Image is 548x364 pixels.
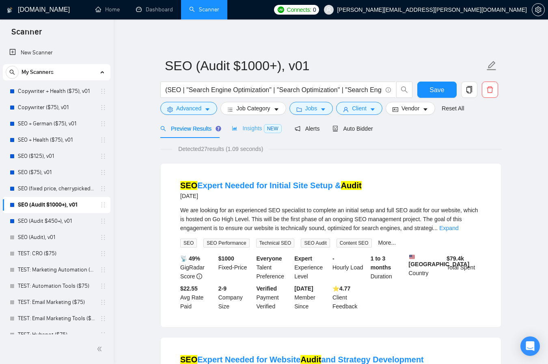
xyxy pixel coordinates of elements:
[332,285,350,292] b: ⭐️ 4.77
[433,225,438,231] span: ...
[160,125,219,132] span: Preview Results
[100,202,106,208] span: holder
[313,5,316,14] span: 0
[218,285,227,292] b: 2-9
[18,246,95,262] a: TEST: CRO ($75)
[423,106,428,112] span: caret-down
[300,355,321,364] mark: Audit
[18,197,95,213] a: SEO (Audit $1000+), v01
[6,69,18,75] span: search
[176,104,201,113] span: Advanced
[180,206,481,233] div: We are looking for an experienced SEO specialist to complete an initial setup and full SEO audit ...
[136,6,173,13] a: dashboardDashboard
[332,126,338,131] span: robot
[378,239,396,246] a: More...
[18,164,95,181] a: SEO ($75), v01
[180,191,362,201] div: [DATE]
[397,86,412,93] span: search
[486,60,497,71] span: edit
[462,86,477,93] span: copy
[227,106,233,112] span: bars
[370,106,375,112] span: caret-down
[293,284,331,311] div: Member Since
[215,125,222,132] div: Tooltip anchor
[217,254,255,281] div: Fixed-Price
[6,66,19,79] button: search
[305,104,317,113] span: Jobs
[264,124,282,133] span: NEW
[255,284,293,311] div: Payment Verified
[180,181,362,190] a: SEOExpert Needed for Initial Site Setup &Audit
[196,274,202,279] span: info-circle
[180,255,200,262] b: 📡 49%
[100,332,106,338] span: holder
[278,6,284,13] img: upwork-logo.png
[18,229,95,246] a: SEO (Audit), v01
[352,104,367,113] span: Client
[294,255,312,262] b: Expert
[180,285,198,292] b: $22.55
[332,255,334,262] b: -
[100,121,106,127] span: holder
[180,355,197,364] mark: SEO
[331,254,369,281] div: Hourly Load
[173,144,269,153] span: Detected 27 results (1.09 seconds)
[18,278,95,294] a: TEST: Automation Tools ($75)
[409,254,415,260] img: 🇺🇸
[461,82,477,98] button: copy
[371,255,391,271] b: 1 to 3 months
[442,104,464,113] a: Reset All
[337,239,372,248] span: Content SEO
[520,336,540,356] div: Open Intercom Messenger
[257,255,282,262] b: Everyone
[18,327,95,343] a: TEST: Hubspot ($75)
[3,45,110,61] li: New Scanner
[482,86,498,93] span: delete
[232,125,237,131] span: area-chart
[287,5,311,14] span: Connects:
[386,102,435,115] button: idcardVendorcaret-down
[205,106,210,112] span: caret-down
[100,169,106,176] span: holder
[160,102,217,115] button: settingAdvancedcaret-down
[220,102,286,115] button: barsJob Categorycaret-down
[100,104,106,111] span: holder
[255,254,293,281] div: Talent Preference
[100,185,106,192] span: holder
[295,126,300,131] span: notification
[257,285,277,292] b: Verified
[100,137,106,143] span: holder
[189,6,219,13] a: searchScanner
[532,6,545,13] a: setting
[22,64,54,80] span: My Scanners
[532,3,545,16] button: setting
[18,99,95,116] a: Copywriter ($75), v01
[232,125,281,131] span: Insights
[180,355,424,364] a: SEOExpert Needed for WebsiteAuditand Strategy Development
[386,87,391,93] span: info-circle
[320,106,326,112] span: caret-down
[217,284,255,311] div: Company Size
[256,239,295,248] span: Technical SEO
[203,239,249,248] span: SEO Performance
[482,82,498,98] button: delete
[343,106,349,112] span: user
[409,254,470,267] b: [GEOGRAPHIC_DATA]
[180,181,197,190] mark: SEO
[95,6,120,13] a: homeHome
[100,153,106,159] span: holder
[7,4,13,17] img: logo
[293,254,331,281] div: Experience Level
[100,315,106,322] span: holder
[100,250,106,257] span: holder
[97,345,105,353] span: double-left
[180,207,478,231] span: We are looking for an experienced SEO specialist to complete an initial setup and full SEO audit ...
[9,45,104,61] a: New Scanner
[289,102,333,115] button: folderJobscaret-down
[341,181,362,190] mark: Audit
[301,239,330,248] span: SEO Audit
[18,294,95,310] a: TEST: Email Marketing ($75)
[18,116,95,132] a: SEO + German ($75), v01
[180,239,197,248] span: SEO
[429,85,444,95] span: Save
